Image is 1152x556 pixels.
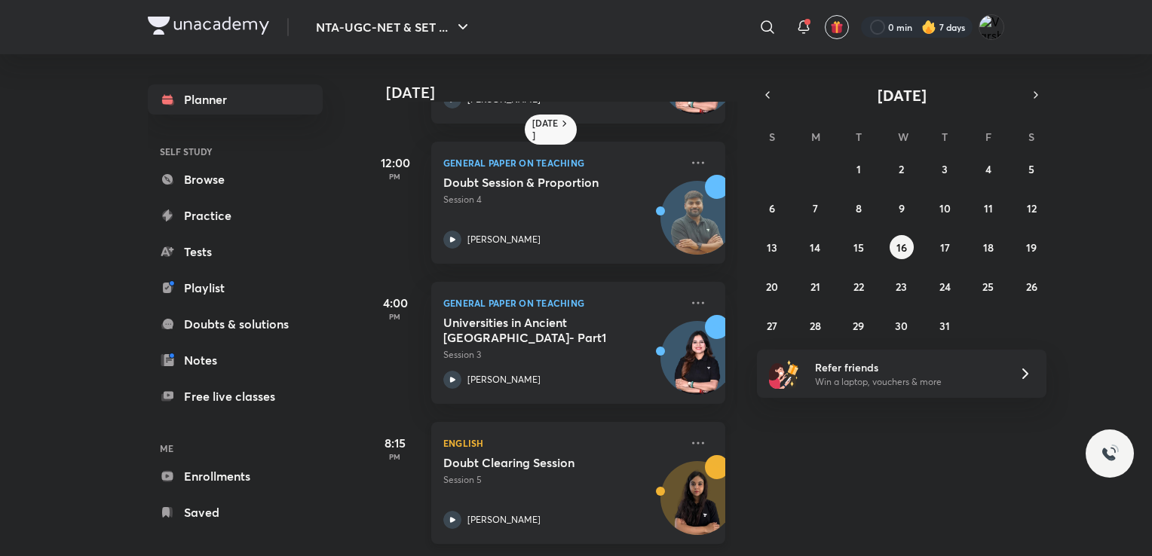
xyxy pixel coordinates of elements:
[1101,444,1119,463] img: ttu
[803,274,827,298] button: July 21, 2025
[760,274,784,298] button: July 20, 2025
[307,12,481,42] button: NTA-UGC-NET & SET ...
[810,240,820,255] abbr: July 14, 2025
[896,280,907,294] abbr: July 23, 2025
[890,274,914,298] button: July 23, 2025
[982,280,994,294] abbr: July 25, 2025
[939,319,950,333] abbr: July 31, 2025
[148,139,323,164] h6: SELF STUDY
[847,274,871,298] button: July 22, 2025
[760,196,784,220] button: July 6, 2025
[760,313,784,338] button: July 27, 2025
[815,375,1000,389] p: Win a laptop, vouchers & more
[467,513,541,527] p: [PERSON_NAME]
[811,130,820,144] abbr: Monday
[983,240,994,255] abbr: July 18, 2025
[976,157,1000,181] button: July 4, 2025
[443,455,631,470] h5: Doubt Clearing Session
[890,313,914,338] button: July 30, 2025
[985,130,991,144] abbr: Friday
[778,84,1025,105] button: [DATE]
[976,274,1000,298] button: July 25, 2025
[847,313,871,338] button: July 29, 2025
[148,273,323,303] a: Playlist
[813,201,818,215] abbr: July 7, 2025
[760,235,784,259] button: July 13, 2025
[895,319,908,333] abbr: July 30, 2025
[769,359,799,389] img: referral
[803,235,827,259] button: July 14, 2025
[148,17,269,38] a: Company Logo
[365,312,425,321] p: PM
[933,274,957,298] button: July 24, 2025
[942,130,948,144] abbr: Thursday
[979,14,1004,40] img: Varsha V
[1019,274,1043,298] button: July 26, 2025
[939,280,951,294] abbr: July 24, 2025
[467,233,541,246] p: [PERSON_NAME]
[856,162,861,176] abbr: July 1, 2025
[890,196,914,220] button: July 9, 2025
[933,157,957,181] button: July 3, 2025
[769,130,775,144] abbr: Sunday
[769,201,775,215] abbr: July 6, 2025
[976,196,1000,220] button: July 11, 2025
[1019,157,1043,181] button: July 5, 2025
[890,157,914,181] button: July 2, 2025
[847,157,871,181] button: July 1, 2025
[940,240,950,255] abbr: July 17, 2025
[386,84,740,102] h4: [DATE]
[942,162,948,176] abbr: July 3, 2025
[532,118,559,142] h6: [DATE]
[815,359,1000,375] h6: Refer friends
[810,319,821,333] abbr: July 28, 2025
[899,162,904,176] abbr: July 2, 2025
[856,201,862,215] abbr: July 8, 2025
[878,85,927,105] span: [DATE]
[1026,280,1037,294] abbr: July 26, 2025
[1028,162,1034,176] abbr: July 5, 2025
[810,280,820,294] abbr: July 21, 2025
[921,20,936,35] img: streak
[365,154,425,172] h5: 12:00
[148,237,323,267] a: Tests
[985,162,991,176] abbr: July 4, 2025
[933,196,957,220] button: July 10, 2025
[443,434,680,452] p: English
[896,240,907,255] abbr: July 16, 2025
[443,294,680,312] p: General Paper on Teaching
[853,240,864,255] abbr: July 15, 2025
[443,193,680,206] p: Session 4
[853,319,864,333] abbr: July 29, 2025
[898,130,908,144] abbr: Wednesday
[661,469,734,542] img: Avatar
[825,15,849,39] button: avatar
[443,154,680,172] p: General Paper on Teaching
[830,20,844,34] img: avatar
[856,130,862,144] abbr: Tuesday
[148,84,323,115] a: Planner
[661,189,734,261] img: Avatar
[803,313,827,338] button: July 28, 2025
[365,452,425,461] p: PM
[1028,130,1034,144] abbr: Saturday
[767,319,777,333] abbr: July 27, 2025
[467,373,541,386] p: [PERSON_NAME]
[148,497,323,527] a: Saved
[661,329,734,402] img: Avatar
[899,201,905,215] abbr: July 9, 2025
[365,172,425,181] p: PM
[148,435,323,461] h6: ME
[148,164,323,194] a: Browse
[148,461,323,491] a: Enrollments
[443,348,680,362] p: Session 3
[767,240,777,255] abbr: July 13, 2025
[766,280,778,294] abbr: July 20, 2025
[984,201,993,215] abbr: July 11, 2025
[933,235,957,259] button: July 17, 2025
[803,196,827,220] button: July 7, 2025
[148,17,269,35] img: Company Logo
[148,309,323,339] a: Doubts & solutions
[853,280,864,294] abbr: July 22, 2025
[365,294,425,312] h5: 4:00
